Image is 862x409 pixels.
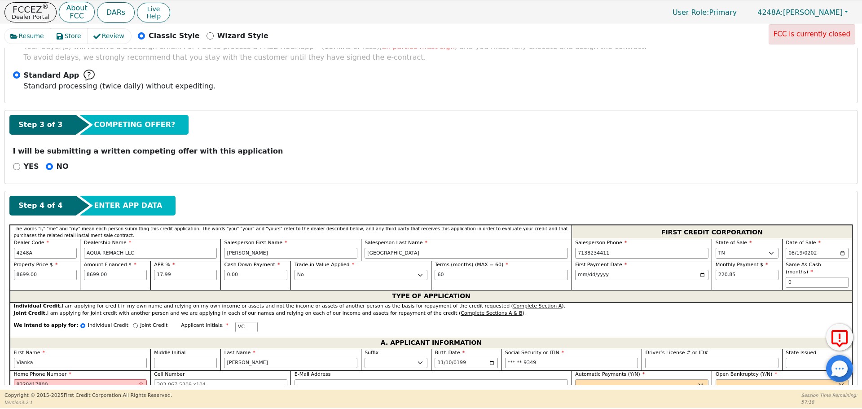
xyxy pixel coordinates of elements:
p: Dealer Portal [12,14,49,20]
span: Cell Number [154,371,185,377]
span: Same As Cash (months) [786,262,821,275]
button: Review [88,29,131,44]
span: Open Bankruptcy (Y/N) [716,371,777,377]
span: Salesperson First Name [224,240,287,246]
p: 57:18 [801,399,858,405]
input: 303-867-5309 x104 [575,248,708,259]
input: 303-867-5309 x104 [154,379,287,390]
span: A. APPLICANT INFORMATION [381,337,482,349]
input: xx.xx% [154,270,217,281]
span: Dealer Code [14,240,49,246]
span: State of Sale [716,240,752,246]
strong: Joint Credit. [14,310,47,316]
span: Last Name [224,350,255,356]
span: Cash Down Payment [224,262,280,268]
span: We intend to apply for: [14,322,79,337]
span: Suffix [365,350,378,356]
p: Version 3.2.1 [4,399,172,406]
div: The words "I," "me" and "my" mean each person submitting this credit application. The words "you"... [10,225,572,239]
p: Primary [664,4,746,21]
img: Help Bubble [84,70,95,81]
span: Standard App [24,70,79,81]
input: Hint: 220.85 [716,270,778,281]
span: Step 4 of 4 [18,200,62,211]
button: LiveHelp [137,3,170,22]
span: FIRST CREDIT CORPORATION [661,226,763,238]
input: 0 [786,277,849,288]
span: FCC is currently closed [774,30,850,38]
div: I am applying for joint credit with another person and we are applying in each of our names and r... [14,310,849,317]
span: Help [146,13,161,20]
span: [PERSON_NAME] [757,8,843,17]
span: All Rights Reserved. [123,392,172,398]
span: Salesperson Phone [575,240,627,246]
input: YYYY-MM-DD [575,270,708,281]
span: Automatic Payments (Y/N) [575,371,645,377]
span: ENTER APP DATA [94,200,162,211]
div: I am applying for credit in my own name and relying on my own income or assets and not the income... [14,303,849,310]
input: 303-867-5309 x104 [14,379,147,390]
span: State Issued [786,350,816,356]
u: Complete Section A [513,303,562,309]
span: Live [146,5,161,13]
span: Applicant Initials: [181,322,229,328]
p: Wizard Style [217,31,268,41]
span: Home Phone Number [14,371,71,377]
span: First Payment Date [575,262,627,268]
p: FCCEZ [12,5,49,14]
span: Dealership Name [84,240,132,246]
button: AboutFCC [59,2,94,23]
button: Store [50,29,88,44]
span: Resume [19,31,44,41]
span: E-Mail Address [295,371,331,377]
span: TYPE OF APPLICATION [392,290,471,302]
span: 4248A: [757,8,783,17]
p: About [66,4,87,12]
span: Review [102,31,124,41]
button: DARs [97,2,135,23]
span: Amount Financed $ [84,262,136,268]
span: User Role : [673,8,709,17]
p: I will be submitting a written competing offer with this application [13,146,849,157]
span: Birth Date [435,350,465,356]
u: Complete Sections A & B [461,310,522,316]
strong: Individual Credit. [14,303,62,309]
p: FCC [66,13,87,20]
p: Joint Credit [140,322,167,330]
span: Monthly Payment $ [716,262,768,268]
p: Copyright © 2015- 2025 First Credit Corporation. [4,392,172,400]
p: YES [24,161,39,172]
span: Social Security or ITIN [505,350,564,356]
span: Store [65,31,81,41]
button: 4248A:[PERSON_NAME] [748,5,858,19]
span: Driver’s License # or ID# [645,350,708,356]
input: 000-00-0000 [505,358,638,369]
span: First Name [14,350,45,356]
span: APR % [154,262,175,268]
span: COMPETING OFFER? [94,119,175,130]
p: Session Time Remaining: [801,392,858,399]
span: To avoid delays, we strongly recommend that you stay with the customer until they have signed the... [24,41,647,63]
span: Date of Sale [786,240,821,246]
input: YYYY-MM-DD [435,358,497,369]
span: Terms (months) (MAX = 60) [435,262,503,268]
span: Property Price $ [14,262,58,268]
span: Trade-in Value Applied [295,262,354,268]
sup: ® [42,3,49,11]
input: YYYY-MM-DD [786,248,849,259]
span: Salesperson Last Name [365,240,427,246]
p: NO [57,161,69,172]
button: FCCEZ®Dealer Portal [4,2,57,22]
p: Individual Credit [88,322,128,330]
button: Resume [4,29,51,44]
p: Classic Style [149,31,200,41]
a: User Role:Primary [664,4,746,21]
span: Middle Initial [154,350,185,356]
span: Step 3 of 3 [18,119,62,130]
span: Standard processing (twice daily) without expediting. [24,82,216,90]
